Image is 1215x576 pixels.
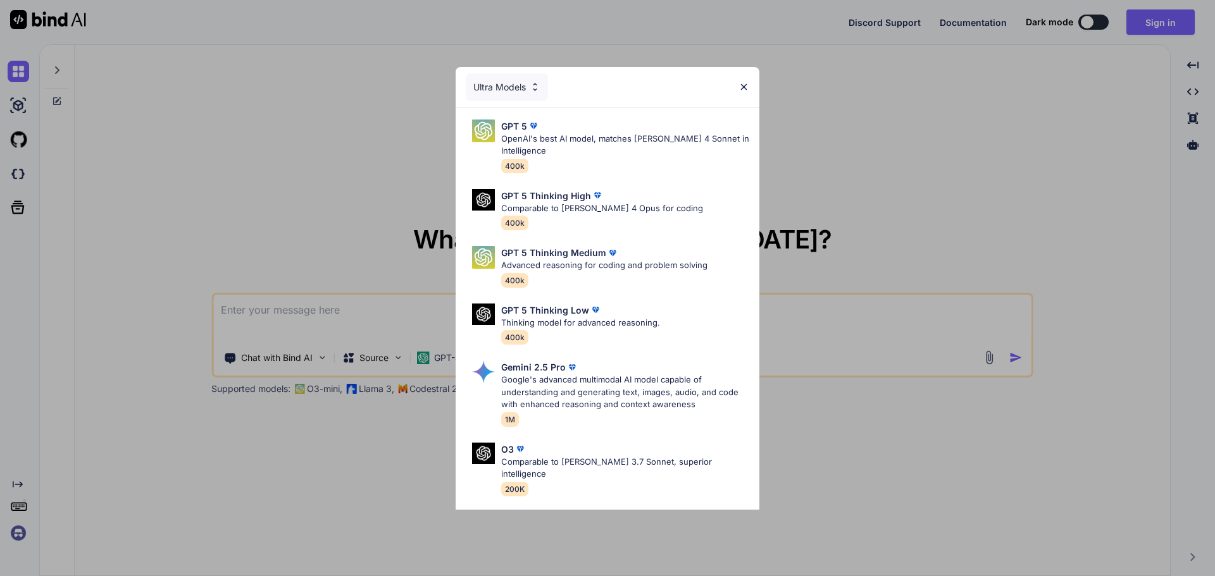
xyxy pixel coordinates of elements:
p: GPT 5 Thinking Low [501,303,589,317]
img: premium [527,119,540,132]
img: Pick Models [472,119,495,142]
p: Advanced reasoning for coding and problem solving [501,259,707,272]
div: Ultra Models [466,73,548,101]
p: Gemini 2.5 Pro [501,360,566,374]
p: Comparable to [PERSON_NAME] 4 Opus for coding [501,202,703,215]
p: Google's advanced multimodal AI model capable of understanding and generating text, images, audio... [501,374,749,411]
p: OpenAI's best AI model, matches [PERSON_NAME] 4 Sonnet in Intelligence [501,133,749,157]
span: 200K [501,482,528,496]
span: 400k [501,159,528,173]
p: O3 [501,443,514,456]
img: Pick Models [472,443,495,465]
img: Pick Models [472,189,495,211]
span: 400k [501,330,528,345]
img: premium [566,361,578,374]
img: Pick Models [530,82,540,92]
p: Thinking model for advanced reasoning. [501,317,660,329]
img: Pick Models [472,303,495,326]
span: 400k [501,216,528,230]
p: Comparable to [PERSON_NAME] 3.7 Sonnet, superior intelligence [501,456,749,481]
p: GPT 5 Thinking Medium [501,246,606,259]
p: GPT 5 [501,119,527,133]
img: premium [606,247,619,259]
img: close [738,82,749,92]
span: 400k [501,273,528,288]
img: Pick Models [472,246,495,269]
img: premium [514,443,526,455]
img: premium [591,189,604,202]
span: 1M [501,412,519,427]
img: Pick Models [472,360,495,383]
img: premium [589,303,602,316]
p: GPT 5 Thinking High [501,189,591,202]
